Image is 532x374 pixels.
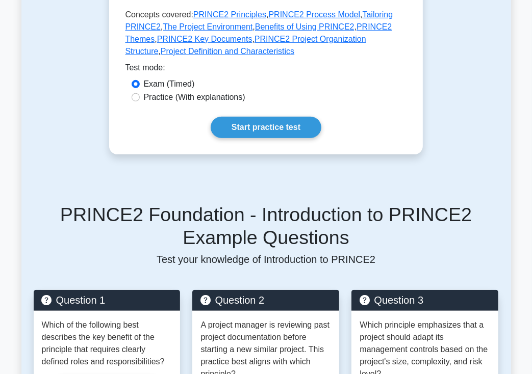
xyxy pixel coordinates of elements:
[34,203,499,249] h5: PRINCE2 Foundation - Introduction to PRINCE2 Example Questions
[144,78,195,90] label: Exam (Timed)
[34,253,499,265] p: Test your knowledge of Introduction to PRINCE2
[42,319,172,368] p: Which of the following best describes the key benefit of the principle that requires clearly defi...
[144,91,245,103] label: Practice (With explanations)
[125,22,392,43] a: PRINCE2 Themes
[163,22,252,31] a: The Project Environment
[161,47,294,56] a: Project Definition and Characteristics
[269,10,361,19] a: PRINCE2 Process Model
[157,35,252,43] a: PRINCE2 Key Documents
[125,9,407,62] p: Concepts covered: , , , , , , , ,
[255,22,354,31] a: Benefits of Using PRINCE2
[360,294,490,306] h5: Question 3
[125,62,407,78] div: Test mode:
[193,10,266,19] a: PRINCE2 Principles
[125,35,366,56] a: PRINCE2 Project Organization Structure
[125,10,393,31] a: Tailoring PRINCE2
[42,294,172,306] h5: Question 1
[200,294,331,306] h5: Question 2
[211,117,321,138] a: Start practice test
